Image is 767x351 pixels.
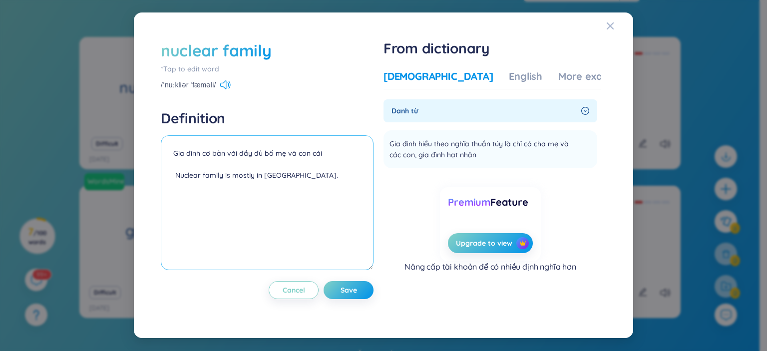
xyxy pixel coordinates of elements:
img: crown icon [519,240,526,247]
div: English [509,69,542,83]
div: More examples [558,69,631,83]
div: *Tap to edit word [161,63,374,74]
span: right-circle [581,107,589,115]
div: Nâng cấp tài khoản để có nhiều định nghĩa hơn [404,261,576,272]
span: Save [341,285,357,295]
textarea: Gia đình cơ bản với đầy đủ bố mẹ và con cái Nuclear family is mostly in [GEOGRAPHIC_DATA]. [161,135,374,270]
span: Cancel [283,285,305,295]
div: Feature [448,195,532,209]
span: Premium [448,196,490,208]
span: /ˈnuːkliər ˈfæməli/ [161,79,216,90]
h1: From dictionary [383,39,601,57]
button: Close [606,12,633,39]
span: Danh từ [391,105,577,116]
div: [DEMOGRAPHIC_DATA] [383,69,493,83]
h4: Definition [161,109,374,127]
span: Upgrade to view [456,238,512,248]
div: nuclear family [161,39,272,61]
span: Gia đình hiểu theo nghĩa thuần túy là chỉ có cha mẹ và các con, gia đình hạt nhân [389,138,578,160]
